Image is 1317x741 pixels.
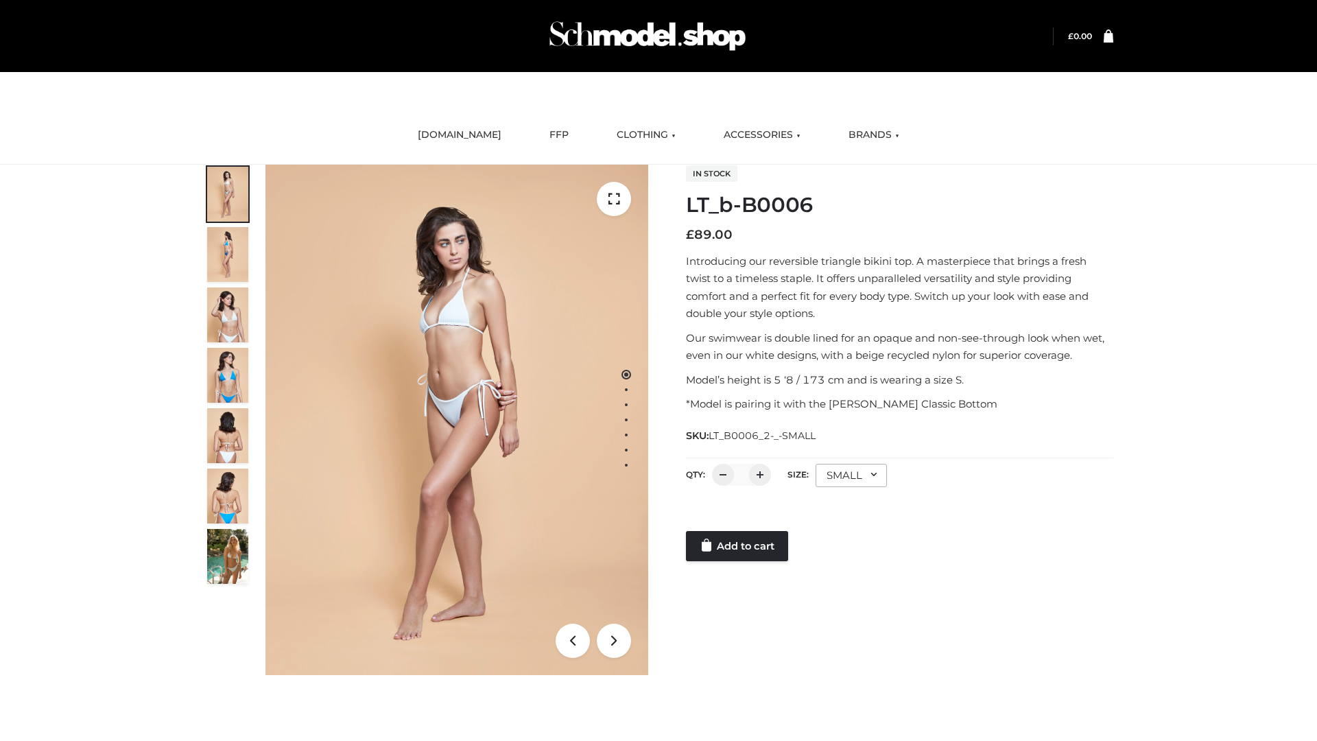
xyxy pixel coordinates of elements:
[1068,31,1092,41] bdi: 0.00
[1068,31,1073,41] span: £
[686,193,1113,217] h1: LT_b-B0006
[207,227,248,282] img: ArielClassicBikiniTop_CloudNine_AzureSky_OW114ECO_2-scaled.jpg
[686,427,817,444] span: SKU:
[686,227,733,242] bdi: 89.00
[816,464,887,487] div: SMALL
[686,252,1113,322] p: Introducing our reversible triangle bikini top. A masterpiece that brings a fresh twist to a time...
[838,120,910,150] a: BRANDS
[207,469,248,524] img: ArielClassicBikiniTop_CloudNine_AzureSky_OW114ECO_8-scaled.jpg
[787,469,809,480] label: Size:
[265,165,648,675] img: ArielClassicBikiniTop_CloudNine_AzureSky_OW114ECO_1
[686,469,705,480] label: QTY:
[207,529,248,584] img: Arieltop_CloudNine_AzureSky2.jpg
[207,287,248,342] img: ArielClassicBikiniTop_CloudNine_AzureSky_OW114ECO_3-scaled.jpg
[539,120,579,150] a: FFP
[686,531,788,561] a: Add to cart
[606,120,686,150] a: CLOTHING
[207,348,248,403] img: ArielClassicBikiniTop_CloudNine_AzureSky_OW114ECO_4-scaled.jpg
[686,165,737,182] span: In stock
[545,9,750,63] img: Schmodel Admin 964
[207,167,248,222] img: ArielClassicBikiniTop_CloudNine_AzureSky_OW114ECO_1-scaled.jpg
[207,408,248,463] img: ArielClassicBikiniTop_CloudNine_AzureSky_OW114ECO_7-scaled.jpg
[686,227,694,242] span: £
[407,120,512,150] a: [DOMAIN_NAME]
[709,430,816,442] span: LT_B0006_2-_-SMALL
[713,120,811,150] a: ACCESSORIES
[686,329,1113,364] p: Our swimwear is double lined for an opaque and non-see-through look when wet, even in our white d...
[1068,31,1092,41] a: £0.00
[686,395,1113,413] p: *Model is pairing it with the [PERSON_NAME] Classic Bottom
[686,371,1113,389] p: Model’s height is 5 ‘8 / 173 cm and is wearing a size S.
